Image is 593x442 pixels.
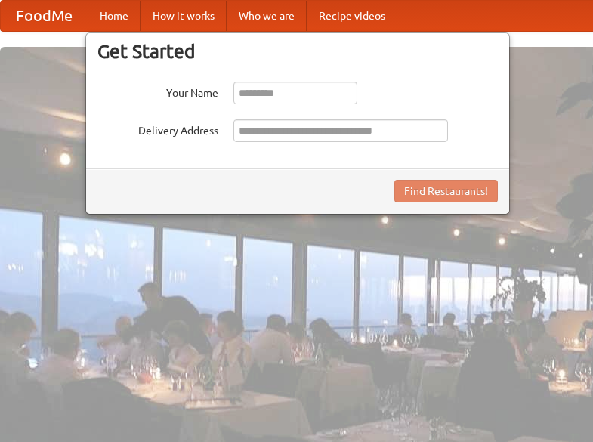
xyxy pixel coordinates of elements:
[307,1,397,31] a: Recipe videos
[88,1,141,31] a: Home
[394,180,498,202] button: Find Restaurants!
[97,82,218,100] label: Your Name
[141,1,227,31] a: How it works
[227,1,307,31] a: Who we are
[1,1,88,31] a: FoodMe
[97,40,498,63] h3: Get Started
[97,119,218,138] label: Delivery Address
